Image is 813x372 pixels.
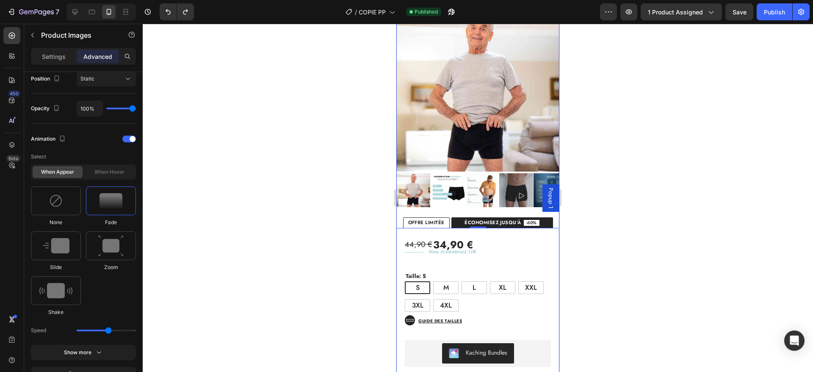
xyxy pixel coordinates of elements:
[50,219,62,226] span: None
[359,8,386,17] span: COPIE PP
[725,3,753,20] button: Save
[31,149,136,164] p: Select
[83,52,112,61] p: Advanced
[33,166,83,178] div: When appear
[31,345,136,360] button: Show more
[355,8,357,17] span: /
[6,155,20,162] div: Beta
[160,3,194,20] div: Undo/Redo
[55,7,59,17] p: 7
[84,166,134,178] div: When hover
[31,133,67,145] div: Animation
[31,103,61,114] div: Opacity
[396,24,559,372] iframe: Design area
[733,8,747,16] span: Save
[648,8,703,17] span: 1 product assigned
[39,283,72,298] img: animation-image
[415,8,438,16] span: Published
[43,238,69,253] img: animation-image
[49,194,63,208] img: animation-image
[641,3,722,20] button: 1 product assigned
[31,73,62,85] div: Position
[105,219,117,226] span: Fade
[100,193,122,208] img: animation-image
[784,330,805,351] div: Open Intercom Messenger
[77,101,102,116] input: Auto
[64,348,103,357] div: Show more
[41,30,113,40] p: Product Images
[764,8,785,17] div: Publish
[8,90,20,97] div: 450
[3,3,63,20] button: 7
[98,235,124,257] img: animation-image
[42,52,66,61] p: Settings
[48,308,64,316] span: Shake
[50,264,62,271] span: Slide
[31,326,46,335] span: Speed
[757,3,792,20] button: Publish
[104,264,118,271] span: Zoom
[80,75,94,82] span: Static
[77,71,136,86] button: Static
